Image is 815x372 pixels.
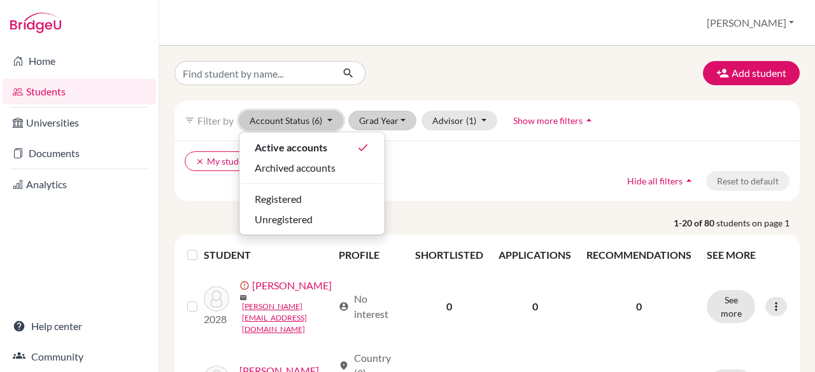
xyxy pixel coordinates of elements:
p: 2028 [204,312,229,327]
button: [PERSON_NAME] [701,11,800,35]
td: 0 [491,270,579,343]
th: SEE MORE [699,240,795,270]
button: Show more filtersarrow_drop_up [502,111,606,130]
a: Analytics [3,172,156,197]
span: Hide all filters [627,176,683,186]
i: done [357,141,369,154]
span: Active accounts [255,140,327,155]
button: Advisor(1) [422,111,497,130]
button: See more [707,290,755,323]
th: STUDENT [204,240,331,270]
a: [PERSON_NAME][EMAIL_ADDRESS][DOMAIN_NAME] [242,301,333,335]
button: Hide all filtersarrow_drop_up [616,171,706,191]
i: arrow_drop_up [583,114,595,127]
i: clear [195,157,204,166]
a: Help center [3,313,156,339]
input: Find student by name... [174,61,332,85]
a: Students [3,79,156,104]
a: [PERSON_NAME] [252,278,332,293]
span: (6) [312,115,322,126]
button: Active accountsdone [239,137,385,158]
img: Bridge-U [10,13,61,33]
button: Account Status(6) [239,111,343,130]
span: error_outline [239,280,252,291]
span: students on page 1 [716,216,800,230]
th: RECOMMENDATIONS [579,240,699,270]
span: Filter by [197,114,234,127]
a: Documents [3,141,156,166]
span: Unregistered [255,212,313,227]
div: No interest [339,291,400,322]
button: Reset to default [706,171,790,191]
td: 0 [407,270,491,343]
img: Abdiwahid, Adnan [204,286,229,312]
div: Account Status(6) [239,132,385,235]
button: Add student [703,61,800,85]
span: Archived accounts [255,160,336,176]
p: 0 [586,299,691,314]
i: arrow_drop_up [683,174,695,187]
a: Home [3,48,156,74]
button: Grad Year [348,111,417,130]
span: Show more filters [513,115,583,126]
span: (1) [466,115,476,126]
button: Archived accounts [239,158,385,178]
span: mail [239,294,247,301]
strong: 1-20 of 80 [674,216,716,230]
a: Universities [3,110,156,135]
button: clearMy students [185,151,266,171]
button: Unregistered [239,209,385,230]
span: location_on [339,361,349,371]
a: Community [3,344,156,369]
span: Registered [255,191,302,207]
span: account_circle [339,301,349,312]
th: APPLICATIONS [491,240,579,270]
th: PROFILE [331,240,408,270]
th: SHORTLISTED [407,240,491,270]
i: filter_list [185,115,195,125]
button: Registered [239,189,385,209]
